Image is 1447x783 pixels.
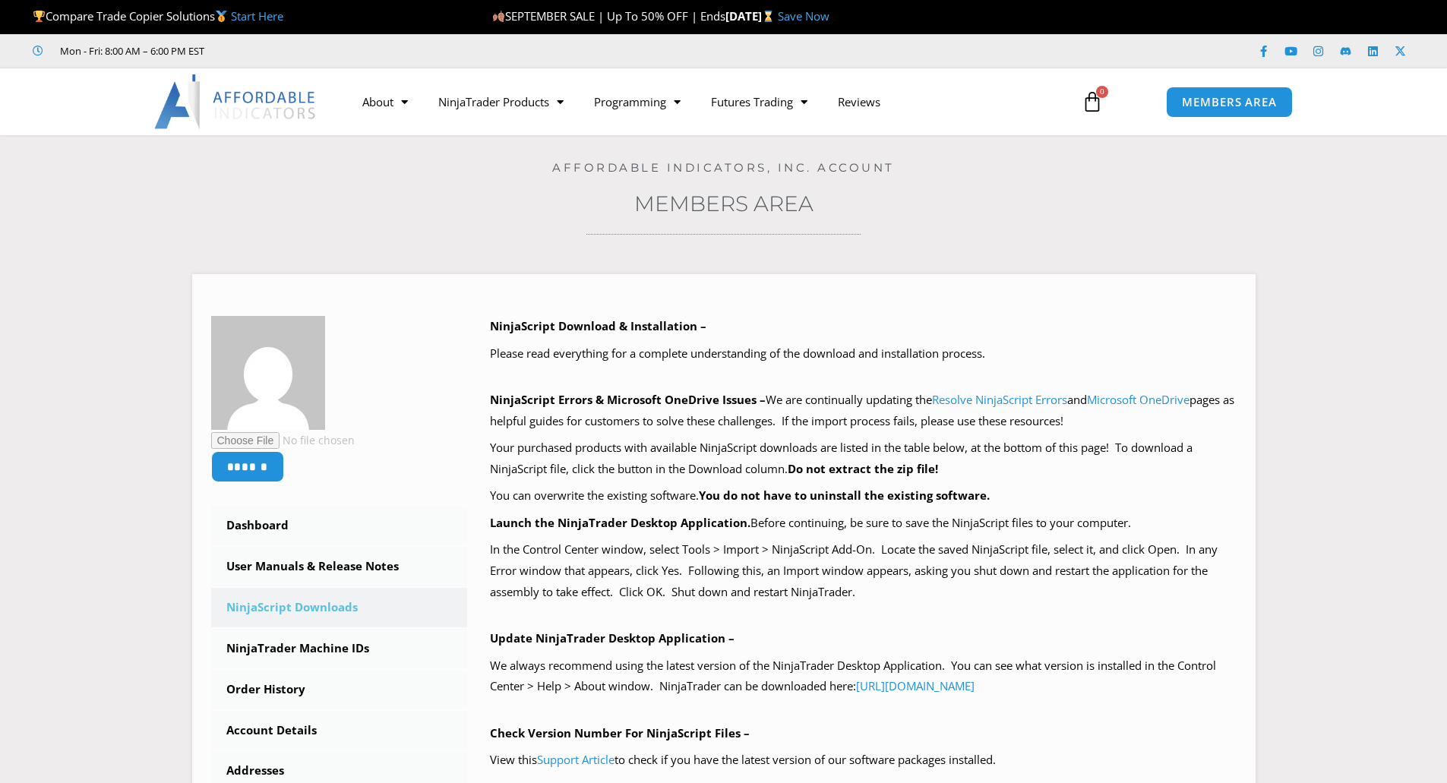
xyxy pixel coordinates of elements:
b: NinjaScript Errors & Microsoft OneDrive Issues – [490,392,766,407]
img: LogoAI | Affordable Indicators – NinjaTrader [154,74,318,129]
img: b17be410c841d9d68646157430dcbb5f1c612beb5956ad005d0ef52e16f398c0 [211,316,325,430]
nav: Menu [347,84,1064,119]
a: Reviews [823,84,896,119]
a: Resolve NinjaScript Errors [932,392,1067,407]
a: User Manuals & Release Notes [211,547,468,586]
a: Account Details [211,711,468,750]
p: Before continuing, be sure to save the NinjaScript files to your computer. [490,513,1237,534]
a: NinjaScript Downloads [211,588,468,627]
img: ⌛ [763,11,774,22]
a: About [347,84,423,119]
a: Start Here [231,8,283,24]
strong: [DATE] [725,8,778,24]
b: Update NinjaTrader Desktop Application – [490,630,735,646]
a: Dashboard [211,506,468,545]
a: Support Article [537,752,615,767]
span: MEMBERS AREA [1182,96,1277,108]
a: Order History [211,670,468,709]
a: Programming [579,84,696,119]
a: Affordable Indicators, Inc. Account [552,160,895,175]
a: Save Now [778,8,829,24]
b: Launch the NinjaTrader Desktop Application. [490,515,750,530]
img: 🍂 [493,11,504,22]
a: [URL][DOMAIN_NAME] [856,678,975,693]
a: MEMBERS AREA [1166,87,1293,118]
b: You do not have to uninstall the existing software. [699,488,990,503]
a: NinjaTrader Machine IDs [211,629,468,668]
span: 0 [1096,86,1108,98]
b: Do not extract the zip file! [788,461,938,476]
p: You can overwrite the existing software. [490,485,1237,507]
img: 🥇 [216,11,227,22]
p: We always recommend using the latest version of the NinjaTrader Desktop Application. You can see ... [490,655,1237,698]
a: 0 [1059,80,1126,124]
a: Members Area [634,191,814,216]
p: Please read everything for a complete understanding of the download and installation process. [490,343,1237,365]
iframe: Customer reviews powered by Trustpilot [226,43,453,58]
b: Check Version Number For NinjaScript Files – [490,725,750,740]
b: NinjaScript Download & Installation – [490,318,706,333]
span: Compare Trade Copier Solutions [33,8,283,24]
a: Microsoft OneDrive [1087,392,1190,407]
p: Your purchased products with available NinjaScript downloads are listed in the table below, at th... [490,437,1237,480]
p: We are continually updating the and pages as helpful guides for customers to solve these challeng... [490,390,1237,432]
a: NinjaTrader Products [423,84,579,119]
a: Futures Trading [696,84,823,119]
span: SEPTEMBER SALE | Up To 50% OFF | Ends [492,8,725,24]
img: 🏆 [33,11,45,22]
span: Mon - Fri: 8:00 AM – 6:00 PM EST [56,42,204,60]
p: View this to check if you have the latest version of our software packages installed. [490,750,1237,771]
p: In the Control Center window, select Tools > Import > NinjaScript Add-On. Locate the saved NinjaS... [490,539,1237,603]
